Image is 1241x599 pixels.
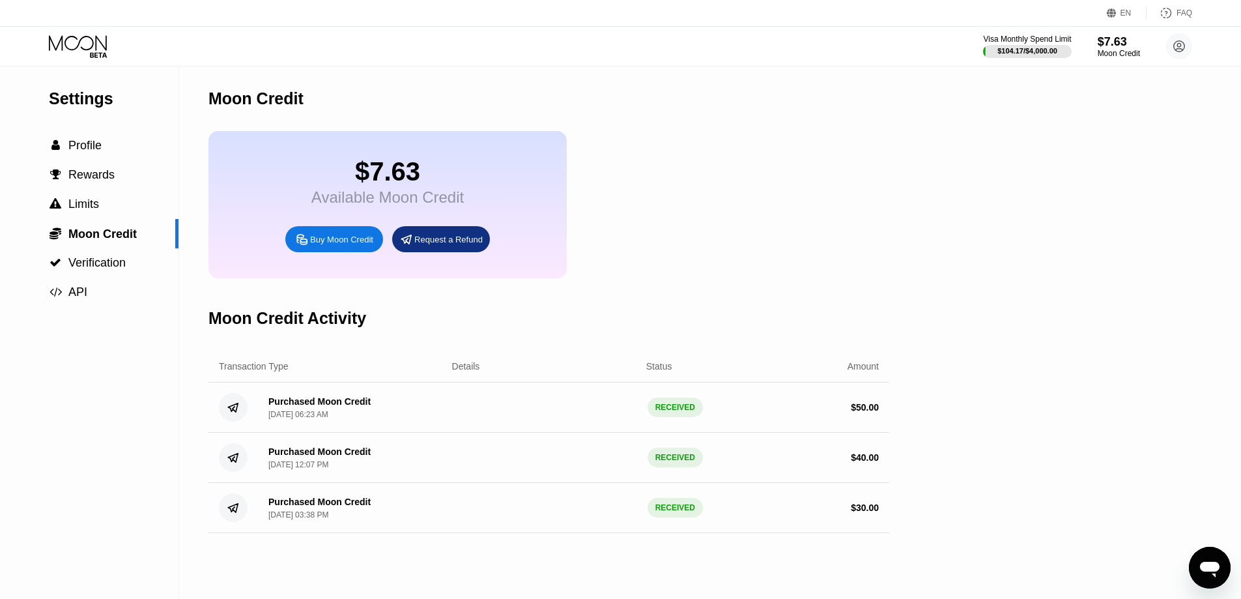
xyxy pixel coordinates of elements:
div: Moon Credit [1098,49,1140,58]
div: Purchased Moon Credit [268,497,371,507]
div: Status [646,361,672,372]
div: EN [1107,7,1147,20]
div: Amount [848,361,879,372]
div: Moon Credit [208,89,304,108]
span:  [50,227,61,240]
div: Purchased Moon Credit [268,396,371,407]
div: $7.63 [1098,35,1140,49]
div:  [49,257,62,269]
div: FAQ [1147,7,1192,20]
div:  [49,227,62,240]
span:  [50,257,61,269]
div: Transaction Type [219,361,289,372]
div: Buy Moon Credit [285,226,383,252]
div: RECEIVED [648,498,703,518]
div: $ 30.00 [851,503,879,513]
span: Limits [68,197,99,211]
span:  [50,169,61,181]
div:  [49,139,62,151]
div: RECEIVED [648,398,703,417]
span:  [50,286,62,298]
div: Request a Refund [414,234,483,245]
div: $ 50.00 [851,402,879,413]
div: [DATE] 06:23 AM [268,410,328,419]
div:  [49,198,62,210]
div: Details [452,361,480,372]
div: Buy Moon Credit [310,234,373,245]
div: Purchased Moon Credit [268,446,371,457]
span: Rewards [68,168,115,181]
div: Visa Monthly Spend Limit$104.17/$4,000.00 [983,35,1071,58]
div: $104.17 / $4,000.00 [997,47,1057,55]
div: $7.63Moon Credit [1098,35,1140,58]
div: Settings [49,89,178,108]
div: $ 40.00 [851,452,879,463]
span:  [51,139,60,151]
span:  [50,198,61,210]
div: [DATE] 12:07 PM [268,460,328,469]
div: EN [1120,8,1132,18]
span: Verification [68,256,126,269]
iframe: Button to launch messaging window [1189,547,1231,589]
div: Request a Refund [392,226,490,252]
div: [DATE] 03:38 PM [268,510,328,519]
div: Visa Monthly Spend Limit [983,35,1071,44]
div: $7.63 [311,157,464,186]
span: API [68,285,87,299]
span: Profile [68,139,102,152]
div:  [49,169,62,181]
div: RECEIVED [648,448,703,467]
span: Moon Credit [68,227,137,241]
div: Available Moon Credit [311,188,464,207]
div: Moon Credit Activity [208,309,366,328]
div: FAQ [1177,8,1192,18]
